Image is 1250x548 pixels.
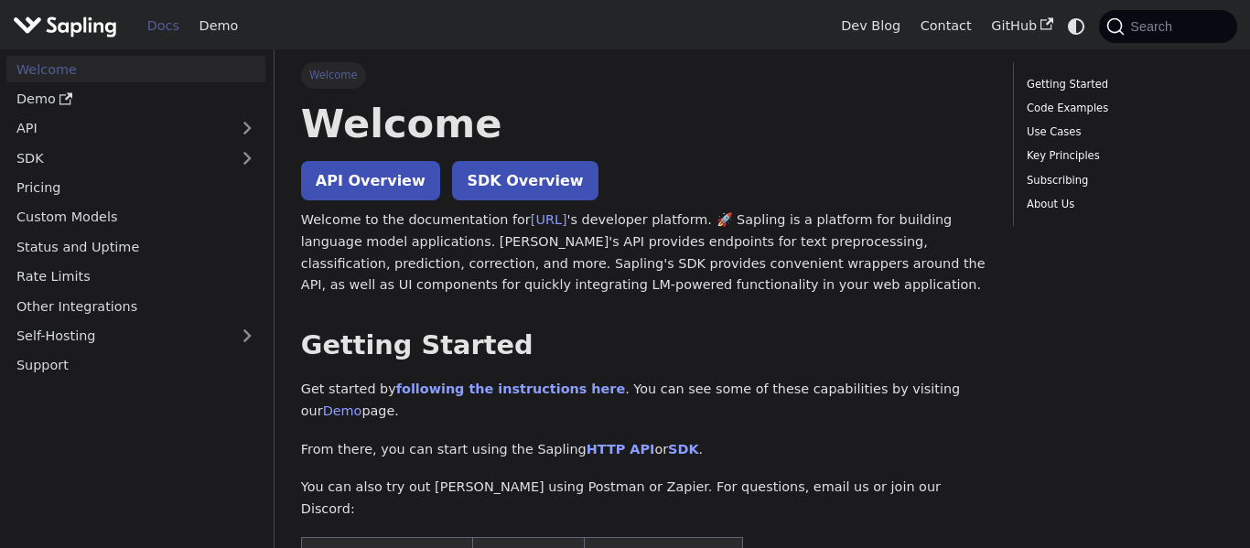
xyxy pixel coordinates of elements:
[6,175,265,201] a: Pricing
[323,403,362,418] a: Demo
[6,56,265,82] a: Welcome
[301,62,986,88] nav: Breadcrumbs
[301,477,986,521] p: You can also try out [PERSON_NAME] using Postman or Zapier. For questions, email us or join our D...
[452,161,598,200] a: SDK Overview
[6,233,265,260] a: Status and Uptime
[6,145,229,171] a: SDK
[6,86,265,113] a: Demo
[137,12,189,40] a: Docs
[229,145,265,171] button: Expand sidebar category 'SDK'
[301,161,440,200] a: API Overview
[6,263,265,290] a: Rate Limits
[6,352,265,379] a: Support
[587,442,655,457] a: HTTP API
[301,210,986,296] p: Welcome to the documentation for 's developer platform. 🚀 Sapling is a platform for building lang...
[981,12,1062,40] a: GitHub
[1027,147,1217,165] a: Key Principles
[6,293,265,319] a: Other Integrations
[229,115,265,142] button: Expand sidebar category 'API'
[301,99,986,148] h1: Welcome
[1027,196,1217,213] a: About Us
[301,329,986,362] h2: Getting Started
[531,212,567,227] a: [URL]
[1027,100,1217,117] a: Code Examples
[831,12,910,40] a: Dev Blog
[301,439,986,461] p: From there, you can start using the Sapling or .
[13,13,117,39] img: Sapling.ai
[301,379,986,423] p: Get started by . You can see some of these capabilities by visiting our page.
[6,204,265,231] a: Custom Models
[1027,172,1217,189] a: Subscribing
[668,442,698,457] a: SDK
[13,13,124,39] a: Sapling.aiSapling.ai
[6,115,229,142] a: API
[189,12,248,40] a: Demo
[1027,124,1217,141] a: Use Cases
[1027,76,1217,93] a: Getting Started
[1099,10,1236,43] button: Search (Command+K)
[1063,13,1090,39] button: Switch between dark and light mode (currently system mode)
[396,381,625,396] a: following the instructions here
[6,323,265,349] a: Self-Hosting
[911,12,982,40] a: Contact
[1125,19,1183,34] span: Search
[301,62,366,88] span: Welcome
